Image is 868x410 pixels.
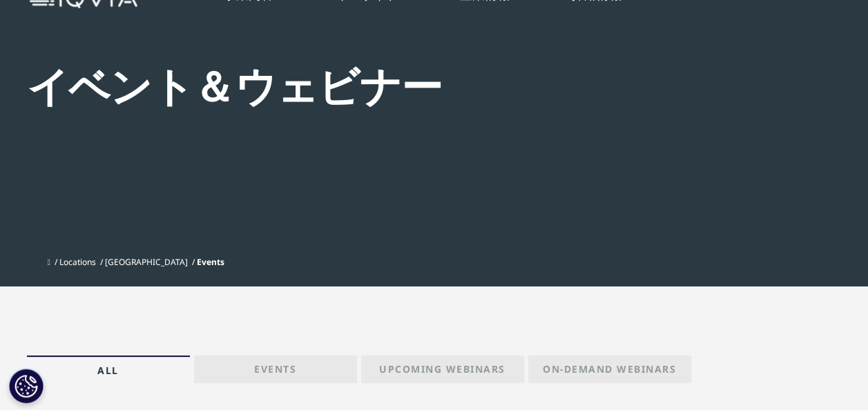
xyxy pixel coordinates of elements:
[194,355,357,383] a: Events
[528,355,691,383] a: On-Demand Webinars
[59,256,96,268] a: Locations
[105,256,188,268] a: [GEOGRAPHIC_DATA]
[361,355,524,383] a: Upcoming Webinars
[97,364,119,383] p: All
[9,369,44,403] button: Cookie 設定
[27,355,190,383] a: All
[254,362,296,382] p: Events
[197,256,224,268] span: Events
[27,60,767,112] div: イベント＆ウェビナー
[379,362,505,382] p: Upcoming Webinars
[543,362,676,382] p: On-Demand Webinars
